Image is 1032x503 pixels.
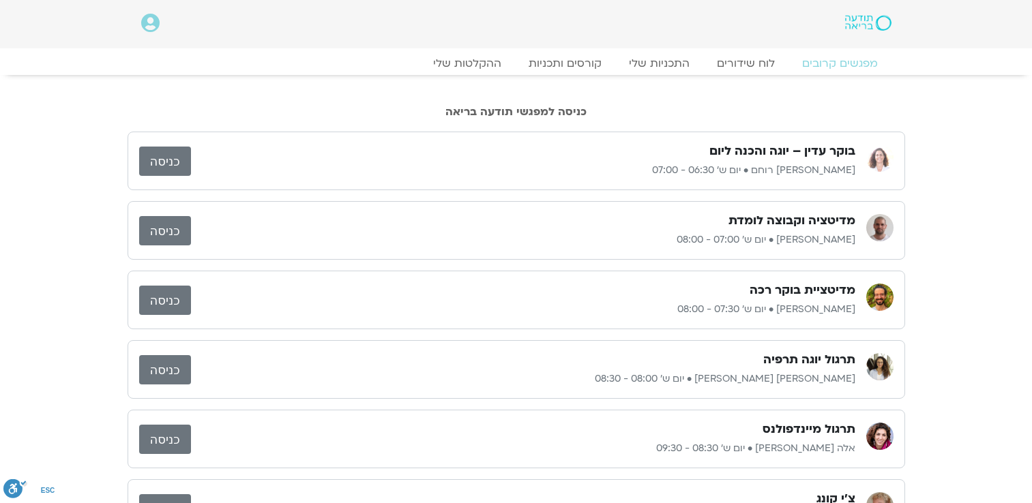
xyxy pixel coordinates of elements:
[866,214,894,241] img: דקל קנטי
[191,440,855,457] p: אלה [PERSON_NAME] • יום ש׳ 08:30 - 09:30
[763,421,855,438] h3: תרגול מיינדפולנס
[515,57,615,70] a: קורסים ותכניות
[866,353,894,380] img: סיגל כהן
[419,57,515,70] a: ההקלטות שלי
[866,423,894,450] img: אלה טולנאי
[191,162,855,179] p: [PERSON_NAME] רוחם • יום ש׳ 06:30 - 07:00
[728,213,855,229] h3: מדיטציה וקבוצה לומדת
[191,232,855,248] p: [PERSON_NAME] • יום ש׳ 07:00 - 08:00
[788,57,891,70] a: מפגשים קרובים
[191,371,855,387] p: [PERSON_NAME] [PERSON_NAME] • יום ש׳ 08:00 - 08:30
[763,352,855,368] h3: תרגול יוגה תרפיה
[866,284,894,311] img: שגב הורוביץ
[128,106,905,118] h2: כניסה למפגשי תודעה בריאה
[191,301,855,318] p: [PERSON_NAME] • יום ש׳ 07:30 - 08:00
[139,216,191,245] a: כניסה
[139,425,191,454] a: כניסה
[866,144,894,172] img: אורנה סמלסון רוחם
[141,57,891,70] nav: Menu
[709,143,855,159] h3: בוקר עדין – יוגה והכנה ליום
[139,147,191,176] a: כניסה
[703,57,788,70] a: לוח שידורים
[139,286,191,315] a: כניסה
[139,355,191,384] a: כניסה
[615,57,703,70] a: התכניות שלי
[750,282,855,299] h3: מדיטציית בוקר רכה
